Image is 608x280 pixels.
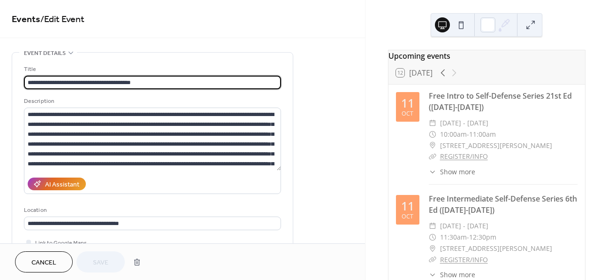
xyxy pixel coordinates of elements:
span: [STREET_ADDRESS][PERSON_NAME] [440,140,552,151]
div: AI Assistant [45,180,79,190]
span: 11:30am [440,232,467,243]
div: Oct [402,214,413,220]
div: ​ [429,254,436,265]
span: Show more [440,167,475,177]
button: ​Show more [429,270,475,280]
div: ​ [429,270,436,280]
a: Free Intro to Self-Defense Series 21st Ed ([DATE]-[DATE]) [429,91,572,112]
span: / Edit Event [40,10,84,29]
span: - [467,129,469,140]
div: Title [24,64,279,74]
div: 11 [401,97,414,109]
span: - [467,232,469,243]
div: ​ [429,220,436,232]
span: Show more [440,270,475,280]
span: Link to Google Maps [35,238,87,248]
div: ​ [429,151,436,162]
div: ​ [429,232,436,243]
a: REGISTER/INFO [440,255,488,264]
button: Cancel [15,251,73,272]
button: AI Assistant [28,178,86,190]
div: Location [24,205,279,215]
span: 10:00am [440,129,467,140]
span: 11:00am [469,129,496,140]
span: [STREET_ADDRESS][PERSON_NAME] [440,243,552,254]
div: ​ [429,167,436,177]
span: Event details [24,48,66,58]
div: ​ [429,129,436,140]
span: 12:30pm [469,232,496,243]
div: Oct [402,111,413,117]
a: REGISTER/INFO [440,152,488,161]
div: Upcoming events [388,50,585,62]
span: Cancel [31,258,56,268]
a: Free Intermediate Self-Defense Series 6th Ed ([DATE]-[DATE]) [429,194,577,215]
span: [DATE] - [DATE] [440,220,488,232]
span: [DATE] - [DATE] [440,117,488,129]
button: ​Show more [429,167,475,177]
div: ​ [429,117,436,129]
div: 11 [401,200,414,212]
div: ​ [429,140,436,151]
div: Description [24,96,279,106]
div: ​ [429,243,436,254]
a: Events [12,10,40,29]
